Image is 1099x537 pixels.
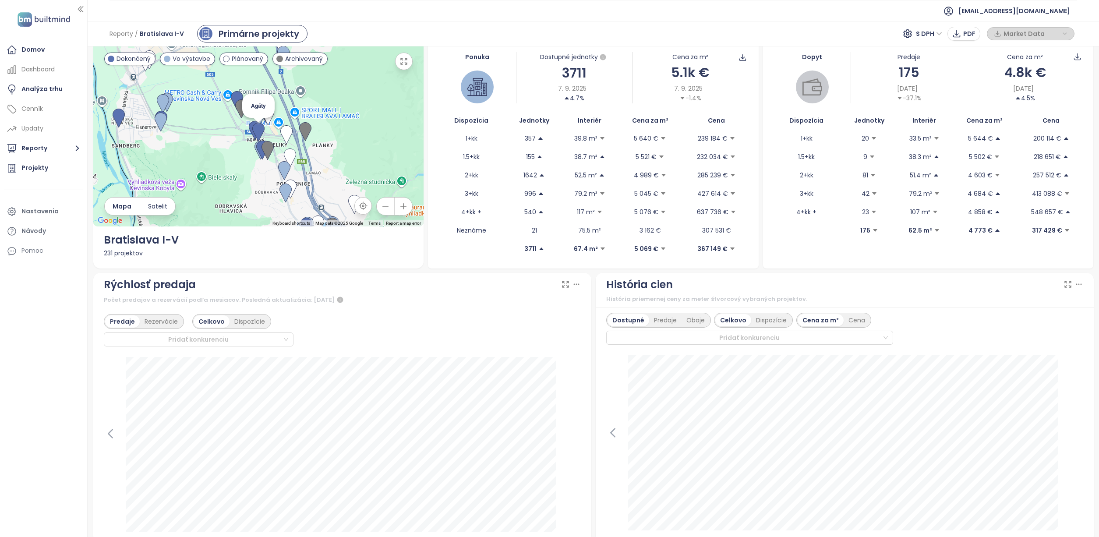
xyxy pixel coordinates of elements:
div: Dopyt [774,52,851,62]
p: 427 614 € [697,189,728,198]
span: caret-down [660,246,666,252]
p: 20 [862,134,869,143]
span: [DATE] [897,84,918,93]
button: Mapa [105,198,140,215]
td: 4+kk + [774,203,840,221]
span: caret-up [538,246,544,252]
span: caret-up [539,172,545,178]
p: 4 603 € [968,170,993,180]
span: 7. 9. 2025 [558,84,587,93]
span: caret-up [538,191,544,197]
span: Mapa [113,201,131,211]
div: 175 [851,62,967,83]
div: 231 projektov [104,248,413,258]
div: Predaje [649,314,682,326]
button: Satelit [140,198,175,215]
p: 257 512 € [1033,170,1061,180]
span: Dokončený [117,54,151,64]
div: Rýchlosť predaja [104,276,196,293]
span: caret-down [1064,191,1070,197]
p: 3711 [524,244,537,254]
span: caret-down [872,227,878,233]
span: caret-down [933,135,940,141]
p: 239 184 € [698,134,728,143]
th: Cena [685,112,748,129]
span: Vo výstavbe [173,54,210,64]
td: Neznáme [438,221,505,240]
img: Google [95,215,124,226]
p: 5 644 € [968,134,993,143]
div: Cenník [21,103,43,114]
span: caret-down [729,246,735,252]
td: 1+kk [438,129,505,148]
span: caret-down [1064,227,1070,233]
span: caret-up [994,209,1000,215]
div: 4.7% [564,93,584,103]
p: 357 [525,134,536,143]
img: house [467,77,487,97]
span: Satelit [148,201,167,211]
div: Dispozície [230,315,270,328]
div: Domov [21,44,45,55]
span: caret-up [933,154,940,160]
div: 4.8k € [967,62,1083,83]
span: S DPH [916,27,942,40]
span: caret-down [994,154,1000,160]
td: 3+kk [438,184,505,203]
span: caret-up [599,172,605,178]
p: 367 149 € [697,244,728,254]
p: 33.5 m² [909,134,932,143]
a: Terms (opens in new tab) [368,221,381,226]
p: 79.2 m² [909,189,932,198]
span: Archivovaný [285,54,323,64]
span: Plánovaný [232,54,263,64]
p: 5 640 € [634,134,658,143]
span: caret-down [658,154,664,160]
div: Dispozície [751,314,792,326]
td: 1.5+kk [774,148,840,166]
span: caret-up [1063,135,1069,141]
span: caret-up [1063,172,1069,178]
span: caret-down [994,172,1000,178]
th: Interiér [899,112,950,129]
p: 42 [862,189,869,198]
p: 540 [524,207,536,217]
div: Projekty [21,163,48,173]
p: 200 114 € [1033,134,1061,143]
span: caret-down [661,172,667,178]
p: 38.3 m² [909,152,932,162]
a: primary [197,25,307,42]
span: PDF [963,29,975,39]
p: 62.5 m² [908,226,932,235]
span: caret-down [871,209,877,215]
p: 79.2 m² [574,189,597,198]
span: caret-down [730,172,736,178]
div: História cien [606,276,673,293]
div: Oboje [682,314,710,326]
div: Nastavenia [21,206,59,217]
span: caret-down [730,154,736,160]
p: 5 045 € [634,189,658,198]
span: caret-up [1063,154,1069,160]
span: caret-up [1065,209,1071,215]
p: 285 239 € [697,170,728,180]
div: Celkovo [194,315,230,328]
p: 5 521 € [636,152,657,162]
p: 5 069 € [634,244,658,254]
p: 39.8 m² [574,134,597,143]
p: 307 531 € [702,226,731,235]
span: caret-up [537,154,543,160]
div: Pomoc [4,242,83,260]
span: caret-up [564,95,570,101]
span: caret-down [599,135,605,141]
span: caret-up [538,209,544,215]
p: 5 076 € [634,207,658,217]
div: Počet predajov a rezervácií podľa mesiacov. Posledná aktualizácia: [DATE] [104,295,581,305]
span: caret-up [933,172,939,178]
p: 155 [526,152,535,162]
p: 317 429 € [1032,226,1062,235]
p: 117 m² [577,207,595,217]
span: caret-down [730,209,736,215]
span: caret-down [660,209,666,215]
span: caret-down [599,191,605,197]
